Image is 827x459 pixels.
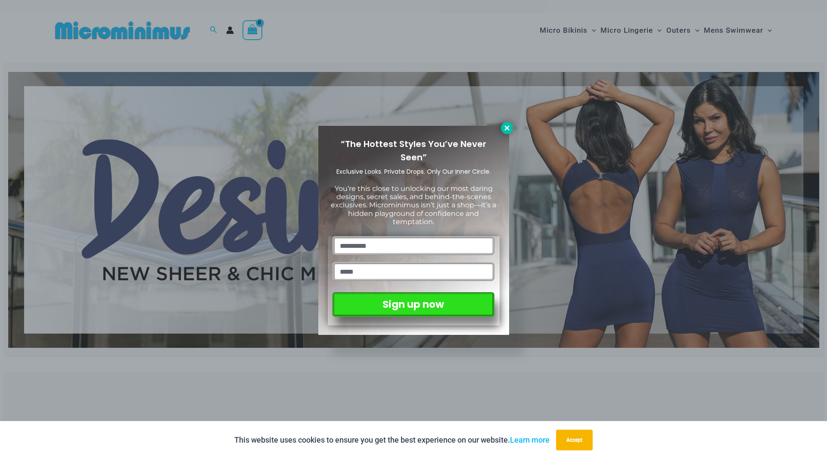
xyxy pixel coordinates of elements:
[510,435,550,444] a: Learn more
[501,122,513,134] button: Close
[234,434,550,447] p: This website uses cookies to ensure you get the best experience on our website.
[331,184,496,226] span: You’re this close to unlocking our most daring designs, secret sales, and behind-the-scenes exclu...
[341,138,486,163] span: “The Hottest Styles You’ve Never Seen”
[333,292,494,317] button: Sign up now
[336,167,491,176] span: Exclusive Looks. Private Drops. Only Our Inner Circle.
[556,430,593,450] button: Accept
